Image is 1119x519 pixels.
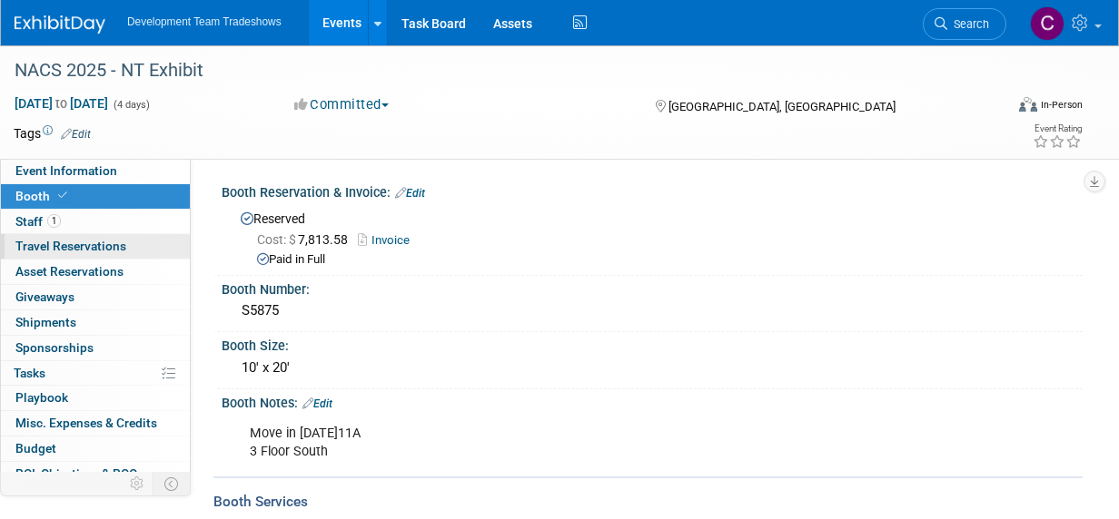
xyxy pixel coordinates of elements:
div: Paid in Full [257,251,1069,269]
img: ExhibitDay [15,15,105,34]
span: Misc. Expenses & Credits [15,416,157,430]
a: Edit [61,128,91,141]
a: Asset Reservations [1,259,190,284]
span: to [53,96,70,111]
span: (4 days) [112,99,150,111]
a: Edit [302,397,332,410]
span: Cost: $ [257,232,298,247]
a: Travel Reservations [1,234,190,259]
a: Budget [1,436,190,461]
td: Toggle Event Tabs [153,472,191,495]
span: Sponsorships [15,340,94,355]
a: Booth [1,184,190,209]
span: 7,813.58 [257,232,355,247]
span: Budget [15,441,56,455]
div: Booth Reservation & Invoice: [222,179,1083,202]
button: Committed [288,95,396,114]
span: Shipments [15,315,76,329]
span: [DATE] [DATE] [14,95,109,112]
img: Courtney Perkins [1030,6,1065,41]
a: Staff1 [1,210,190,234]
span: Tasks [14,366,45,380]
a: Giveaways [1,285,190,309]
span: Staff [15,214,61,229]
div: Booth Size: [222,332,1083,355]
div: Event Rating [1033,124,1082,133]
a: Edit [395,187,425,200]
span: ROI, Objectives & ROO [15,466,137,481]
span: Event Information [15,163,117,178]
span: Search [947,17,989,31]
a: Misc. Expenses & Credits [1,411,190,436]
div: Booth Notes: [222,389,1083,413]
span: Booth [15,189,71,203]
div: S5875 [235,297,1069,325]
span: Development Team Tradeshows [127,15,282,28]
a: Event Information [1,159,190,183]
td: Tags [14,124,91,142]
i: Booth reservation complete [58,191,67,201]
span: Playbook [15,390,68,405]
div: Reserved [235,205,1069,269]
a: Playbook [1,386,190,410]
img: Format-Inperson.png [1019,97,1037,112]
div: Move in [DATE]11A 3 Floor South [237,416,912,470]
span: 1 [47,214,61,228]
a: Sponsorships [1,336,190,360]
div: Event Format [927,94,1083,122]
div: In-Person [1040,98,1083,112]
a: Search [923,8,1006,40]
span: Giveaways [15,289,74,304]
a: ROI, Objectives & ROO [1,462,190,486]
td: Personalize Event Tab Strip [122,472,153,495]
span: Asset Reservations [15,264,124,279]
div: Booth Number: [222,276,1083,299]
span: [GEOGRAPHIC_DATA], [GEOGRAPHIC_DATA] [668,100,896,113]
a: Tasks [1,361,190,386]
div: NACS 2025 - NT Exhibit [8,54,991,87]
span: Travel Reservations [15,239,126,253]
div: 10' x 20' [235,354,1069,382]
div: Booth Services [213,492,1083,512]
a: Invoice [358,233,419,247]
a: Shipments [1,310,190,335]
